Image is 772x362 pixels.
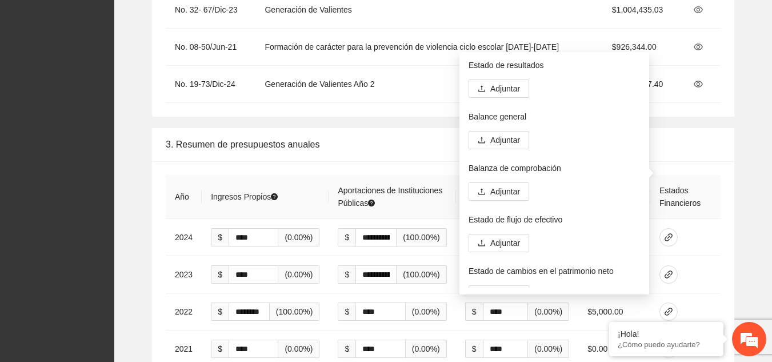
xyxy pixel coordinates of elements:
[490,185,520,198] span: Adjuntar
[271,193,278,200] span: question-circle
[406,303,447,321] span: (0.00%)
[469,182,529,201] button: uploadAdjuntar
[278,265,319,284] span: (0.00%)
[689,38,707,56] button: eye
[211,192,278,201] span: Ingresos Propios
[166,219,202,256] td: 2024
[478,136,486,145] span: upload
[59,58,192,73] div: Chatee con nosotros ahora
[368,200,375,206] span: question-circle
[211,303,229,321] span: $
[187,6,215,33] div: Minimizar ventana de chat en vivo
[578,293,650,331] td: $5,000.00
[469,162,640,174] p: Balanza de comprobación
[689,75,707,93] button: eye
[650,175,721,219] th: Estados Financieros
[659,228,678,246] button: link
[338,340,355,358] span: $
[211,265,229,284] span: $
[469,110,640,123] p: Balance general
[660,233,677,242] span: link
[659,303,678,321] button: link
[618,340,715,349] p: ¿Cómo puedo ayudarte?
[211,340,229,358] span: $
[255,66,602,103] td: Generación de Valientes Año 2
[278,340,319,358] span: (0.00%)
[469,234,529,252] button: uploadAdjuntar
[166,256,202,293] td: 2023
[660,307,677,316] span: link
[338,265,355,284] span: $
[338,303,355,321] span: $
[478,239,486,248] span: upload
[211,228,229,246] span: $
[255,29,602,66] td: Formación de carácter para la prevención de violencia ciclo escolar [DATE]-[DATE]
[603,29,680,66] td: $926,344.00
[659,265,678,284] button: link
[270,303,320,321] span: (100.00%)
[278,228,319,246] span: (0.00%)
[406,340,447,358] span: (0.00%)
[490,134,520,146] span: Adjuntar
[469,131,529,149] button: uploadAdjuntar
[469,79,529,98] button: uploadAdjuntar
[469,84,529,93] span: uploadAdjuntar
[690,79,707,89] span: eye
[490,82,520,95] span: Adjuntar
[338,228,355,246] span: $
[6,241,218,281] textarea: Escriba su mensaje y pulse “Intro”
[469,213,640,226] p: Estado de flujo de efectivo
[478,85,486,94] span: upload
[397,265,447,284] span: (100.00%)
[689,1,707,19] button: eye
[166,29,255,66] td: No. 08-50/Jun-21
[528,303,569,321] span: (0.00%)
[528,340,569,358] span: (0.00%)
[465,303,483,321] span: $
[478,188,486,197] span: upload
[469,59,640,71] p: Estado de resultados
[690,5,707,14] span: eye
[166,66,255,103] td: No. 19-73/Dic-24
[690,42,707,51] span: eye
[660,270,677,279] span: link
[166,293,202,331] td: 2022
[469,187,529,196] span: uploadAdjuntar
[469,285,529,304] button: upload
[465,340,483,358] span: $
[166,175,202,219] th: Año
[618,329,715,339] div: ¡Hola!
[166,128,721,161] div: 3. Resumen de presupuestos anuales
[66,117,158,232] span: Estamos en línea.
[469,265,640,277] p: Estado de cambios en el patrimonio neto
[338,186,442,208] span: Aportaciones de Instituciones Públicas
[397,228,447,246] span: (100.00%)
[469,238,529,248] span: uploadAdjuntar
[469,136,529,145] span: uploadAdjuntar
[490,237,520,249] span: Adjuntar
